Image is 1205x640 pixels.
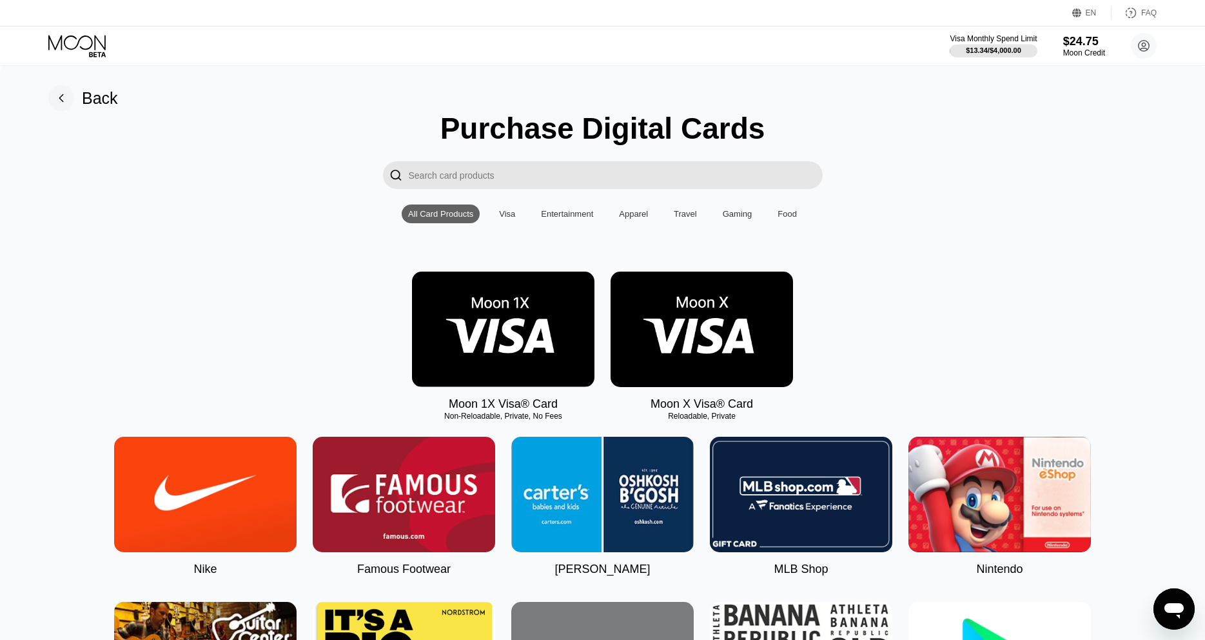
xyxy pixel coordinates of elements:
[1063,35,1105,48] div: $24.75
[1072,6,1112,19] div: EN
[950,34,1037,57] div: Visa Monthly Spend Limit$13.34/$4,000.00
[449,397,558,411] div: Moon 1X Visa® Card
[193,563,217,576] div: Nike
[651,397,753,411] div: Moon X Visa® Card
[412,412,594,421] div: Non-Reloadable, Private, No Fees
[383,161,409,189] div: 
[716,205,759,223] div: Gaming
[409,161,823,189] input: Search card products
[1141,8,1157,17] div: FAQ
[1112,6,1157,19] div: FAQ
[541,209,593,219] div: Entertainment
[667,205,703,223] div: Travel
[499,209,515,219] div: Visa
[48,85,118,111] div: Back
[1153,588,1195,630] iframe: Mesajlaşma penceresini başlatma düğmesi
[493,205,522,223] div: Visa
[82,89,118,108] div: Back
[976,563,1023,576] div: Nintendo
[774,563,828,576] div: MLB Shop
[611,412,793,421] div: Reloadable, Private
[389,168,402,183] div: 
[619,209,648,219] div: Apparel
[771,205,803,223] div: Food
[723,209,752,219] div: Gaming
[554,563,650,576] div: [PERSON_NAME]
[534,205,600,223] div: Entertainment
[1063,48,1105,57] div: Moon Credit
[612,205,654,223] div: Apparel
[674,209,697,219] div: Travel
[402,205,480,223] div: All Card Products
[1063,35,1105,57] div: $24.75Moon Credit
[778,209,797,219] div: Food
[1086,8,1097,17] div: EN
[966,46,1021,54] div: $13.34 / $4,000.00
[440,111,765,146] div: Purchase Digital Cards
[408,209,473,219] div: All Card Products
[950,34,1037,43] div: Visa Monthly Spend Limit
[357,563,451,576] div: Famous Footwear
